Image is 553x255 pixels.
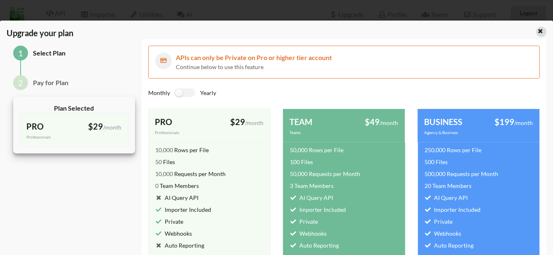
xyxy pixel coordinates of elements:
span: /month [514,119,533,126]
span: 3 [290,182,293,189]
div: Importer Included [425,205,481,214]
div: Files [425,158,448,166]
div: Plan Selected [20,103,128,113]
div: Rows per File [290,146,343,154]
span: Continue below to use this feature [176,63,264,70]
div: Requests per Month [155,169,226,178]
div: Requests per Month [290,169,360,178]
span: $29 [88,121,103,131]
div: Private [155,217,183,226]
span: 0 [155,182,159,189]
div: Team Members [425,181,471,190]
div: Team Members [290,181,334,190]
span: Upgrade your plan [7,28,73,44]
span: $49 [365,117,380,127]
span: 250,000 [425,146,446,153]
span: 50,000 [290,146,308,153]
div: Webhooks [290,229,327,238]
div: 2 [13,75,28,90]
div: Auto Reporting [425,241,474,250]
div: Team Members [155,181,199,190]
div: Webhooks [155,229,192,238]
div: AI Query API [155,193,198,202]
div: Professionals [26,134,74,140]
span: 500,000 [425,170,446,177]
div: Monthly [148,88,170,102]
span: /month [380,119,398,126]
div: Requests per Month [425,169,498,178]
div: Importer Included [290,205,346,214]
span: /month [103,124,121,131]
span: /month [245,119,264,126]
span: APIs can only be Private on Pro or higher tier account [176,53,332,61]
span: Select Plan [33,49,65,57]
div: Professionals [155,130,209,136]
div: Auto Reporting [155,241,204,250]
span: 10,000 [155,170,173,177]
div: Yearly [200,88,344,102]
div: Agency & Business [424,130,478,136]
div: Teams [289,130,344,136]
div: AI Query API [290,193,333,202]
div: Private [425,217,453,226]
div: BUSINESS [424,116,478,128]
div: Rows per File [155,146,209,154]
span: 20 [425,182,431,189]
div: Auto Reporting [290,241,339,250]
span: $29 [230,117,245,127]
span: 100 [290,158,300,165]
span: Pay for Plan [33,79,68,86]
span: 50,000 [290,170,308,177]
div: Importer Included [155,205,211,214]
span: 500 [425,158,434,165]
div: PRO [26,120,74,132]
div: AI Query API [425,193,468,202]
div: 1 [13,46,28,60]
span: 50 [155,158,162,165]
div: Webhooks [425,229,461,238]
span: $199 [495,117,514,127]
div: TEAM [289,116,344,128]
div: Private [290,217,318,226]
span: 10,000 [155,146,173,153]
div: Rows per File [425,146,481,154]
div: PRO [155,116,209,128]
div: Files [290,158,313,166]
div: Files [155,158,175,166]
